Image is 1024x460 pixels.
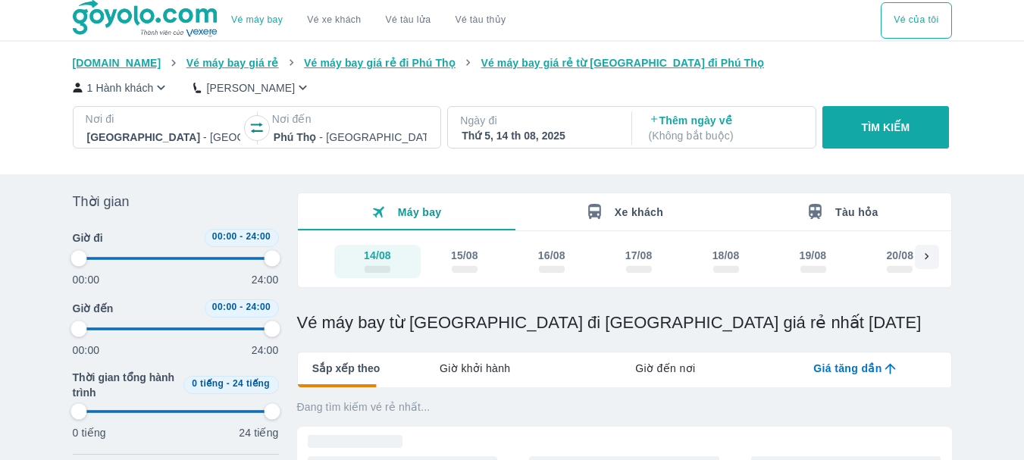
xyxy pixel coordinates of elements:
[233,378,270,389] span: 24 tiếng
[246,302,271,312] span: 24:00
[212,231,237,242] span: 00:00
[380,352,950,384] div: lab API tabs example
[73,55,952,70] nav: breadcrumb
[252,343,279,358] p: 24:00
[193,80,311,95] button: [PERSON_NAME]
[252,272,279,287] p: 24:00
[443,2,518,39] button: Vé tàu thủy
[219,2,518,39] div: choose transportation mode
[460,113,616,128] p: Ngày đi
[881,2,951,39] div: choose transportation mode
[297,312,952,333] h1: Vé máy bay từ [GEOGRAPHIC_DATA] đi [GEOGRAPHIC_DATA] giá rẻ nhất [DATE]
[272,111,428,127] p: Nơi đến
[73,343,100,358] p: 00:00
[312,361,380,376] span: Sắp xếp theo
[481,57,764,69] span: Vé máy bay giá rẻ từ [GEOGRAPHIC_DATA] đi Phú Thọ
[862,120,910,135] p: TÌM KIẾM
[73,57,161,69] span: [DOMAIN_NAME]
[307,14,361,26] a: Vé xe khách
[886,248,913,263] div: 20/08
[334,245,915,278] div: scrollable day and price
[73,425,106,440] p: 0 tiếng
[835,206,878,218] span: Tàu hỏa
[246,231,271,242] span: 24:00
[538,248,565,263] div: 16/08
[881,2,951,39] button: Vé của tôi
[206,80,295,95] p: [PERSON_NAME]
[304,57,456,69] span: Vé máy bay giá rẻ đi Phú Thọ
[186,57,279,69] span: Vé máy bay giá rẻ
[398,206,442,218] span: Máy bay
[192,378,224,389] span: 0 tiếng
[227,378,230,389] span: -
[462,128,615,143] div: Thứ 5, 14 th 08, 2025
[440,361,510,376] span: Giờ khởi hành
[73,192,130,211] span: Thời gian
[615,206,663,218] span: Xe khách
[87,80,154,95] p: 1 Hành khách
[212,302,237,312] span: 00:00
[822,106,949,149] button: TÌM KIẾM
[297,399,952,415] p: Đang tìm kiếm vé rẻ nhất...
[73,230,103,246] span: Giờ đi
[240,231,243,242] span: -
[73,80,170,95] button: 1 Hành khách
[649,128,802,143] p: ( Không bắt buộc )
[451,248,478,263] div: 15/08
[800,248,827,263] div: 19/08
[231,14,283,26] a: Vé máy bay
[625,248,653,263] div: 17/08
[712,248,740,263] div: 18/08
[813,361,882,376] span: Giá tăng dần
[73,272,100,287] p: 00:00
[73,301,114,316] span: Giờ đến
[649,113,802,143] p: Thêm ngày về
[240,302,243,312] span: -
[73,370,177,400] span: Thời gian tổng hành trình
[86,111,242,127] p: Nơi đi
[374,2,443,39] a: Vé tàu lửa
[239,425,278,440] p: 24 tiếng
[635,361,695,376] span: Giờ đến nơi
[364,248,391,263] div: 14/08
